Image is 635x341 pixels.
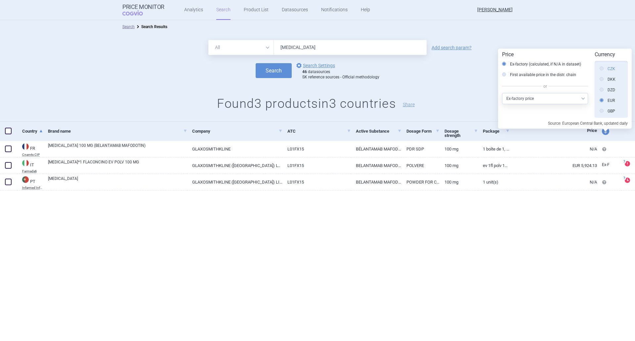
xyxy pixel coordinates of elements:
[17,143,43,156] a: FRFRCnamts CIP
[187,174,282,190] a: GLAXOSMITHKLINE ([GEOGRAPHIC_DATA]) LIMITED
[282,157,351,174] a: L01FX15
[122,10,152,16] span: COGVIO
[444,123,478,144] a: Dosage strength
[141,24,167,29] strong: Search Results
[600,65,615,72] label: CZK
[22,143,29,150] img: France
[402,157,440,174] a: POLVERE
[122,23,135,30] li: Search
[22,170,43,173] abbr: Farmadati — Online database developed by Farmadati Italia S.r.l., Italia.
[600,87,615,93] label: DZD
[22,153,43,156] abbr: Cnamts CIP — Database of National Insurance Fund for Salaried Worker (code CIP), France.
[542,83,549,90] span: or
[48,143,187,154] a: [MEDICAL_DATA] 100 MG (BELANTAMAB MAFODOTIN)
[282,174,351,190] a: L01FX15
[122,4,164,10] strong: Price Monitor
[22,123,43,139] a: Country
[600,108,615,114] label: GBP
[622,160,626,164] span: ?
[510,157,597,174] a: EUR 5,924.13
[622,176,626,180] span: ?
[282,141,351,157] a: L01FX15
[595,51,615,58] strong: Currency
[600,97,615,104] label: EUR
[22,160,29,166] img: Italy
[602,162,610,167] span: Ex-factory price
[351,174,402,190] a: BELANTAMAB MAFODOTIN
[287,123,351,139] a: ATC
[597,160,621,170] a: Ex-F
[510,141,597,157] a: N/A
[502,51,514,58] strong: Price
[302,69,379,80] div: datasources SK reference sources - Official methodology
[22,186,43,190] abbr: Infarmed Infomed — Infomed - medicinal products database, published by Infarmed, National Authori...
[351,141,402,157] a: BÉLANTAMAB MAFODOTINE
[402,174,440,190] a: POWDER FOR CONCENTRATE FOR SOLUTION FOR INFUSION
[600,76,615,83] label: DKK
[483,123,510,139] a: Package
[192,123,282,139] a: Company
[17,159,43,173] a: ITITFarmadati
[440,174,478,190] a: 100 mg
[356,123,402,139] a: Active Substance
[48,123,187,139] a: Brand name
[587,128,597,133] span: Price
[440,141,478,157] a: 100 mg
[48,176,187,188] a: [MEDICAL_DATA]
[187,157,282,174] a: GLAXOSMITHKLINE ([GEOGRAPHIC_DATA]) LTD
[478,157,510,174] a: EV 1FL POLV 100MG
[478,174,510,190] a: 1 unit(s)
[187,141,282,157] a: GLAXOSMITHKLINE
[510,174,597,190] a: N/A
[440,157,478,174] a: 100 MG
[256,63,292,78] button: Search
[122,4,164,16] a: Price MonitorCOGVIO
[502,118,628,126] p: Source: European Central Bank, updated daily
[403,102,415,107] button: Share
[502,61,581,67] label: Ex-factory (calculated, if N/A in dataset)
[135,23,167,30] li: Search Results
[406,123,440,139] a: Dosage Form
[48,159,187,171] a: [MEDICAL_DATA]*1 FLACONCINO EV POLV 100 MG
[22,176,29,183] img: Portugal
[351,157,402,174] a: BELANTAMAB MAFODOTIN
[402,141,440,157] a: PDR SDP
[625,161,633,166] a: ?
[478,141,510,157] a: 1 BOÎTE DE 1, FLACON (VERRE), POUDRE POUR SOLUTION À DILUER POUR PERFUSION, VOIE INTRAVEINEUSE
[17,176,43,190] a: PTPTInfarmed Infomed
[432,45,472,50] a: Add search param?
[295,62,335,69] a: Search Settings
[122,24,135,29] a: Search
[302,69,307,74] strong: 46
[502,71,576,78] label: First available price in the distr. chain
[625,178,633,183] a: ?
